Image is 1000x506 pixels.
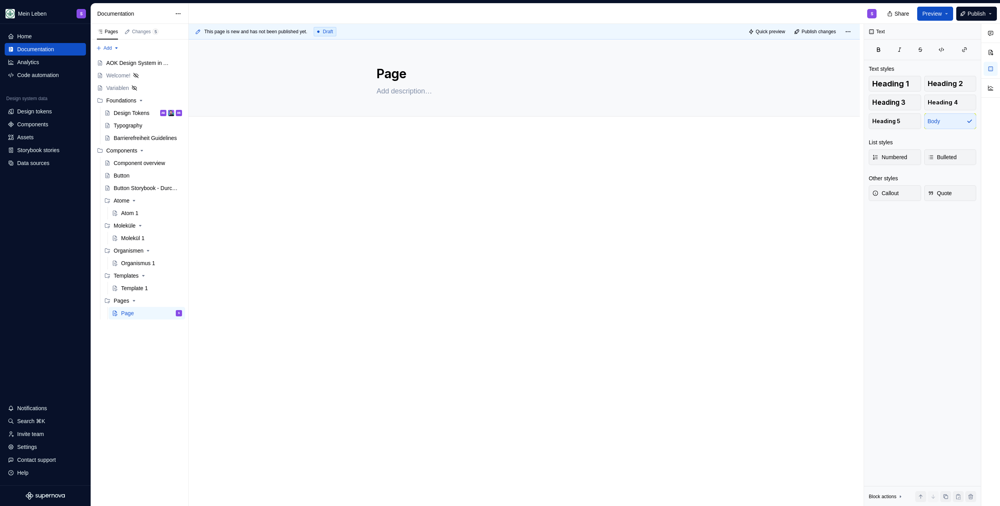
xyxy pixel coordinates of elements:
div: Block actions [869,493,896,500]
button: Search ⌘K [5,415,86,427]
a: Variablen [94,82,185,94]
button: Mein LebenS [2,5,89,22]
div: S [871,11,873,17]
a: Assets [5,131,86,144]
div: List styles [869,138,893,146]
a: Supernova Logo [26,492,65,500]
button: Help [5,467,86,479]
span: This page is new and has not been published yet. [204,29,307,35]
button: Heading 5 [869,113,921,129]
span: Numbered [872,153,907,161]
div: Components [17,120,48,128]
a: Home [5,30,86,43]
div: S [178,309,180,317]
div: Settings [17,443,37,451]
div: Templates [101,269,185,282]
div: Documentation [17,45,54,53]
div: Other styles [869,174,898,182]
textarea: Page [375,65,670,83]
div: Organismen [101,244,185,257]
div: Invite team [17,430,44,438]
button: Preview [917,7,953,21]
a: Analytics [5,56,86,68]
div: Template 1 [121,284,148,292]
span: Heading 2 [928,80,963,88]
div: Storybook stories [17,146,59,154]
div: Barrierefreiheit Guidelines [114,134,177,142]
a: Organismus 1 [109,257,185,269]
button: Share [883,7,914,21]
a: Molekül 1 [109,232,185,244]
span: Heading 5 [872,117,900,125]
span: Publish [968,10,986,18]
span: Quote [928,189,952,197]
a: Settings [5,441,86,453]
div: Block actions [869,491,904,502]
div: Templates [114,272,139,280]
div: AB [161,109,165,117]
a: Typography [101,119,185,132]
span: Heading 1 [872,80,909,88]
div: S [80,11,83,17]
button: Heading 1 [869,76,921,92]
button: Notifications [5,402,86,414]
span: Bulleted [928,153,957,161]
a: Button Storybook - Durchstich! [101,182,185,194]
div: Organismen [114,247,143,255]
div: Organismus 1 [121,259,155,267]
a: Design tokens [5,105,86,118]
button: Publish changes [792,26,839,37]
a: Atom 1 [109,207,185,219]
button: Heading 4 [924,95,977,110]
span: Add [104,45,112,51]
button: Quote [924,185,977,201]
span: Draft [323,29,333,35]
a: Storybook stories [5,144,86,156]
div: Foundations [106,97,136,104]
div: AOK Design System in Arbeit [106,59,171,67]
img: Samuel [168,110,174,116]
div: Button Storybook - Durchstich! [114,184,178,192]
div: Atome [114,197,129,205]
a: Welcome! [94,69,185,82]
div: Typography [114,122,142,129]
div: Data sources [17,159,49,167]
div: Variablen [106,84,129,92]
div: Moleküle [114,222,136,230]
button: Quick preview [746,26,789,37]
span: Preview [922,10,942,18]
div: Moleküle [101,219,185,232]
span: Publish changes [802,29,836,35]
div: Assets [17,133,34,141]
button: Bulleted [924,149,977,165]
a: Data sources [5,157,86,169]
img: df5db9ef-aba0-4771-bf51-9763b7497661.png [5,9,15,18]
span: Callout [872,189,899,197]
div: Code automation [17,71,59,79]
div: Welcome! [106,72,130,79]
div: Notifications [17,404,47,412]
div: Mein Leben [18,10,46,18]
div: Foundations [94,94,185,107]
a: Template 1 [109,282,185,294]
div: Contact support [17,456,56,464]
button: Heading 2 [924,76,977,92]
div: Atom 1 [121,209,138,217]
a: Code automation [5,69,86,81]
div: Atome [101,194,185,207]
div: AB [177,109,181,117]
div: Design tokens [17,108,52,115]
div: Search ⌘K [17,417,45,425]
a: AOK Design System in Arbeit [94,57,185,69]
div: Molekül 1 [121,234,145,242]
button: Callout [869,185,921,201]
a: Barrierefreiheit Guidelines [101,132,185,144]
div: Home [17,32,32,40]
button: Add [94,43,121,54]
div: Pages [97,29,118,35]
button: Heading 3 [869,95,921,110]
div: Components [94,144,185,157]
div: Text styles [869,65,894,73]
a: Documentation [5,43,86,56]
div: Analytics [17,58,39,66]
